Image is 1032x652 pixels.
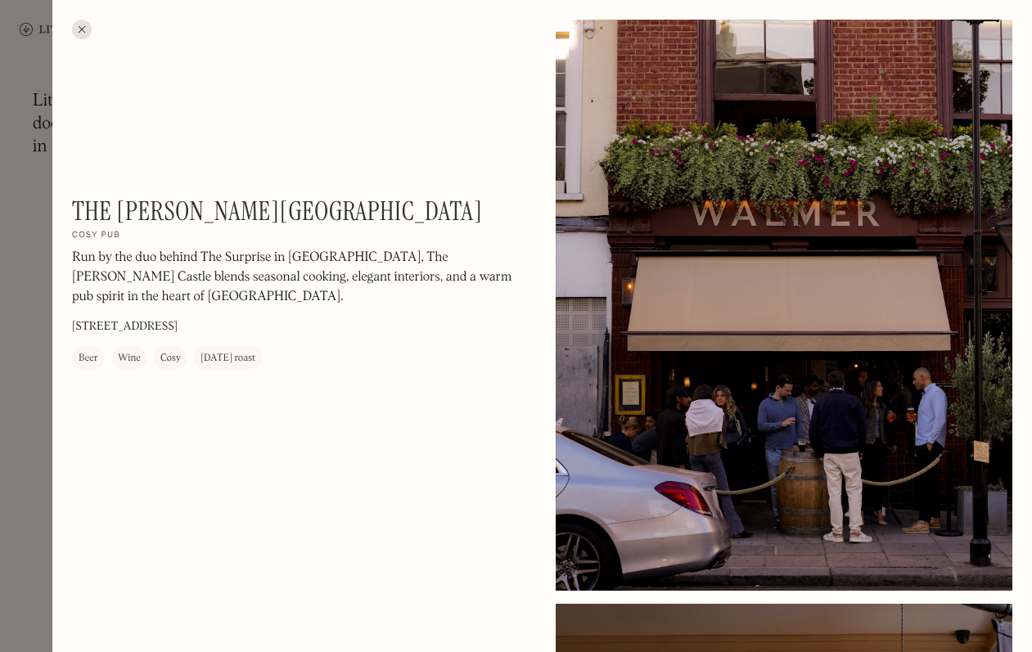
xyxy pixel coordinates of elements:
[160,351,181,367] div: Cosy
[72,231,120,242] h2: Cosy pub
[72,196,482,227] h1: The [PERSON_NAME][GEOGRAPHIC_DATA]
[79,351,98,367] div: Beer
[118,351,141,367] div: Wine
[72,249,514,308] p: Run by the duo behind The Surprise in [GEOGRAPHIC_DATA], The [PERSON_NAME] Castle blends seasonal...
[201,351,255,367] div: [DATE] roast
[72,319,178,336] p: [STREET_ADDRESS]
